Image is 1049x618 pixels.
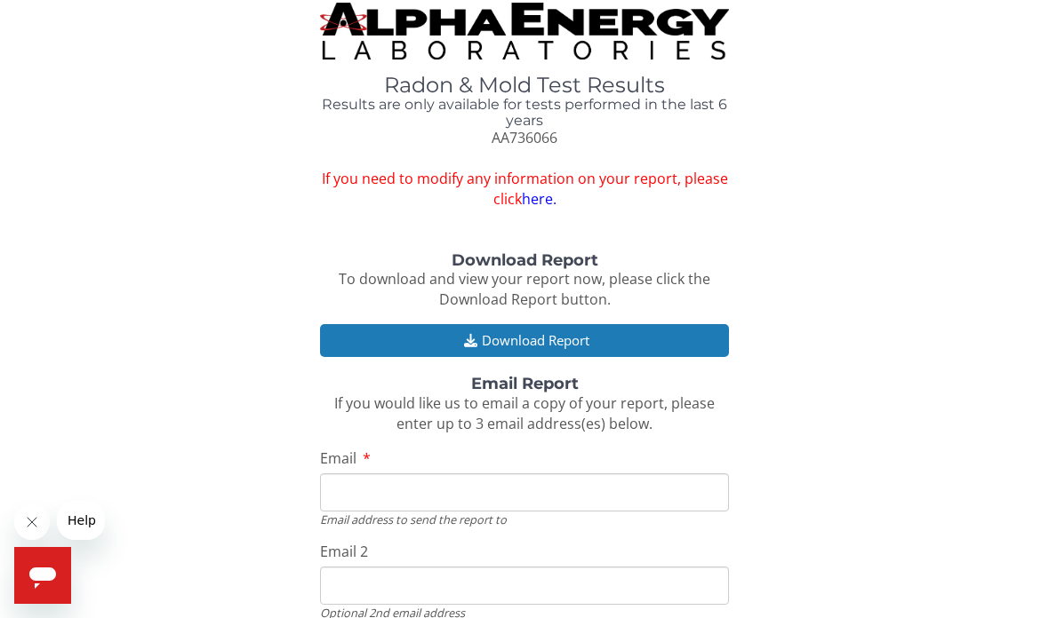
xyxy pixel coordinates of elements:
[471,374,579,393] strong: Email Report
[320,324,729,357] button: Download Report
[320,511,729,527] div: Email address to send the report to
[452,250,598,270] strong: Download Report
[57,501,105,540] iframe: Message from company
[334,393,715,433] span: If you would like us to email a copy of your report, please enter up to 3 email address(es) below.
[522,189,557,209] a: here.
[339,269,710,309] span: To download and view your report now, please click the Download Report button.
[320,448,356,468] span: Email
[320,542,368,561] span: Email 2
[492,128,557,147] span: AA736066
[320,74,729,97] h1: Radon & Mold Test Results
[14,547,71,604] iframe: Button to launch messaging window
[320,3,729,59] img: TightCrop.jpg
[320,169,729,210] span: If you need to modify any information on your report, please click
[14,504,50,540] iframe: Close message
[320,97,729,128] h4: Results are only available for tests performed in the last 6 years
